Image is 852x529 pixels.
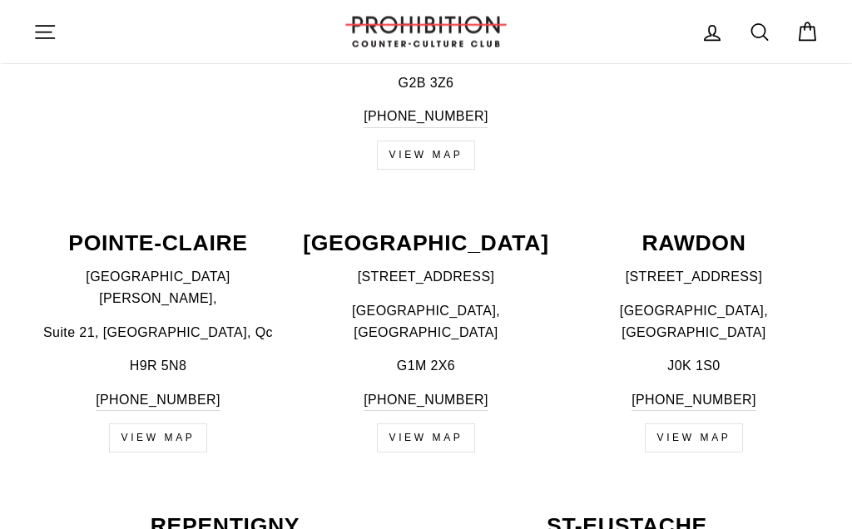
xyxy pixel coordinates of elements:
a: VIEW MAP [109,424,208,453]
a: [PHONE_NUMBER] [632,390,756,413]
p: [GEOGRAPHIC_DATA][PERSON_NAME], [33,267,283,309]
p: [GEOGRAPHIC_DATA], [GEOGRAPHIC_DATA] [301,301,551,344]
p: RAWDON [569,233,819,255]
p: G1M 2X6 [301,356,551,378]
p: [GEOGRAPHIC_DATA] [301,233,551,255]
a: [PHONE_NUMBER] [96,390,220,413]
p: Suite 21, [GEOGRAPHIC_DATA], Qc [33,323,283,344]
p: J0K 1S0 [569,356,819,378]
a: VIEW MAP [377,424,476,453]
p: [STREET_ADDRESS] [569,267,819,289]
a: [PHONE_NUMBER] [364,390,488,413]
img: PROHIBITION COUNTER-CULTURE CLUB [343,17,509,47]
a: VIEW MAP [645,424,744,453]
a: [PHONE_NUMBER] [364,106,488,129]
p: H9R 5N8 [33,356,283,378]
p: [GEOGRAPHIC_DATA], [GEOGRAPHIC_DATA] [569,301,819,344]
p: POINTE-CLAIRE [33,233,283,255]
p: [STREET_ADDRESS] [301,267,551,289]
p: G2B 3Z6 [33,73,819,95]
a: View map [377,141,476,171]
